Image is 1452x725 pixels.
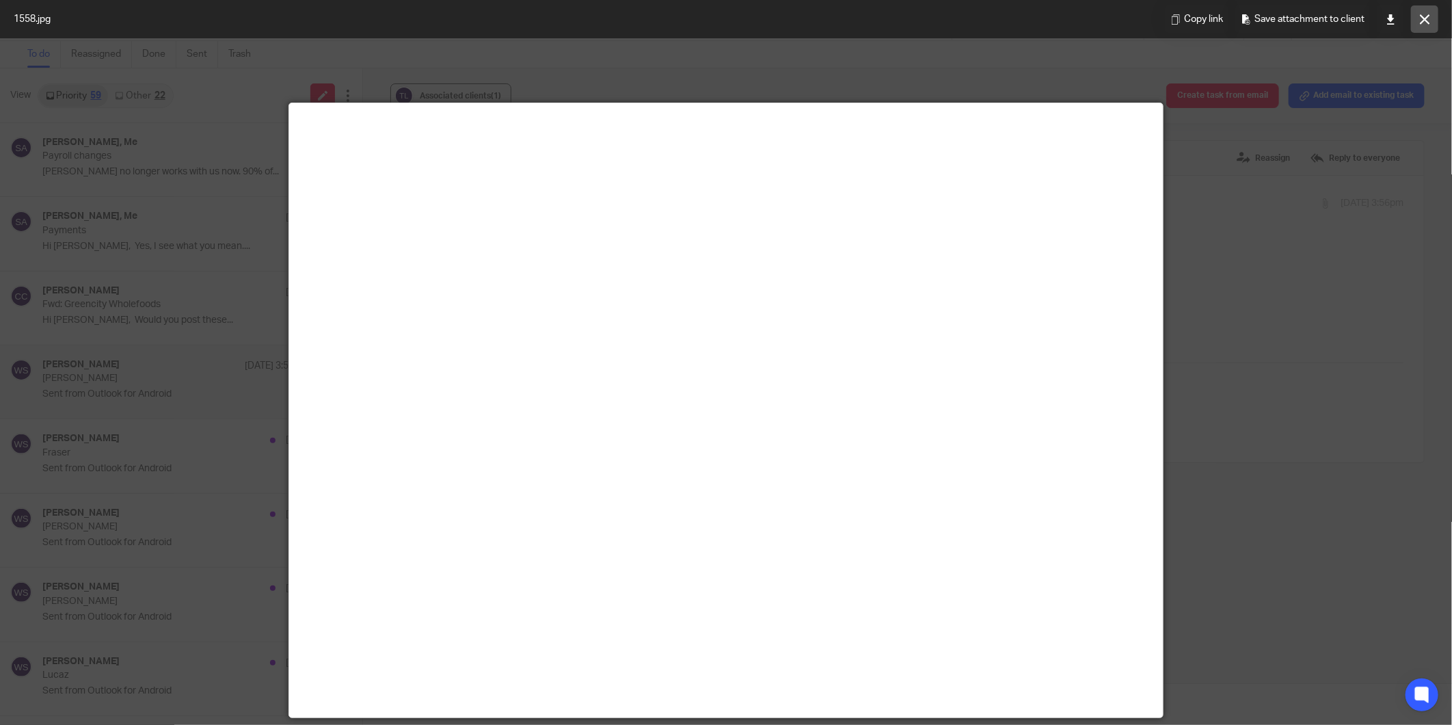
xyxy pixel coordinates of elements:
[47,29,141,40] a: Outlook for Android
[1235,5,1370,33] button: Save attachment to client
[1165,5,1228,33] button: Copy link
[1254,11,1364,27] span: Save attachment to client
[1184,11,1223,27] span: Copy link
[14,12,51,26] span: 1558.jpg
